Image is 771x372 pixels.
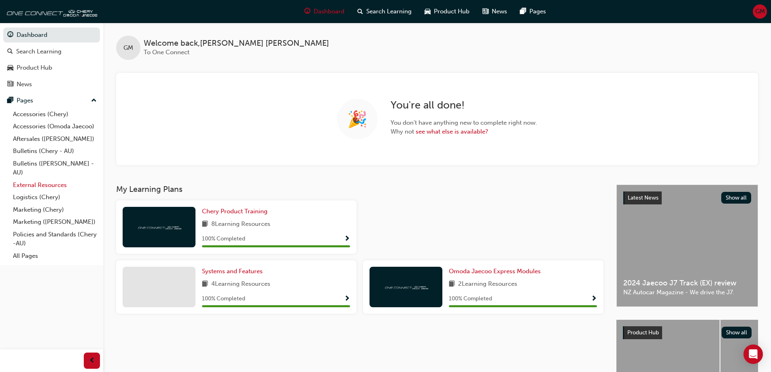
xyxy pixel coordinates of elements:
[449,279,455,289] span: book-icon
[3,77,100,92] a: News
[458,279,517,289] span: 2 Learning Resources
[347,115,367,124] span: 🎉
[3,28,100,43] a: Dashboard
[344,294,350,304] button: Show Progress
[384,283,428,291] img: oneconnect
[10,250,100,262] a: All Pages
[10,145,100,157] a: Bulletins (Chery - AU)
[17,80,32,89] div: News
[202,268,263,275] span: Systems and Features
[7,32,13,39] span: guage-icon
[3,44,100,59] a: Search Learning
[623,288,751,297] span: NZ Autocar Magazine - We drive the J7.
[10,191,100,204] a: Logistics (Chery)
[202,279,208,289] span: book-icon
[17,96,33,105] div: Pages
[520,6,526,17] span: pages-icon
[449,268,541,275] span: Omoda Jaecoo Express Modules
[202,267,266,276] a: Systems and Features
[10,216,100,228] a: Marketing ([PERSON_NAME])
[425,6,431,17] span: car-icon
[144,39,329,48] span: Welcome back , [PERSON_NAME] [PERSON_NAME]
[314,7,344,16] span: Dashboard
[91,96,97,106] span: up-icon
[391,118,537,128] span: You don't have anything new to complete right now.
[623,191,751,204] a: Latest NewsShow all
[202,234,245,244] span: 100 % Completed
[16,47,62,56] div: Search Learning
[3,93,100,108] button: Pages
[616,185,758,307] a: Latest NewsShow all2024 Jaecoo J7 Track (EX) reviewNZ Autocar Magazine - We drive the J7.
[344,234,350,244] button: Show Progress
[17,63,52,72] div: Product Hub
[721,192,752,204] button: Show all
[10,228,100,250] a: Policies and Standards (Chery -AU)
[123,43,133,53] span: GM
[7,81,13,88] span: news-icon
[144,49,189,56] span: To One Connect
[449,294,492,304] span: 100 % Completed
[416,128,488,135] a: see what else is available?
[10,120,100,133] a: Accessories (Omoda Jaecoo)
[722,327,752,338] button: Show all
[743,344,763,364] div: Open Intercom Messenger
[344,236,350,243] span: Show Progress
[351,3,418,20] a: search-iconSearch Learning
[202,294,245,304] span: 100 % Completed
[202,207,271,216] a: Chery Product Training
[3,60,100,75] a: Product Hub
[7,97,13,104] span: pages-icon
[357,6,363,17] span: search-icon
[89,356,95,366] span: prev-icon
[366,7,412,16] span: Search Learning
[4,3,97,19] img: oneconnect
[623,278,751,288] span: 2024 Jaecoo J7 Track (EX) review
[344,295,350,303] span: Show Progress
[492,7,507,16] span: News
[753,4,767,19] button: GM
[10,133,100,145] a: Aftersales ([PERSON_NAME])
[529,7,546,16] span: Pages
[211,279,270,289] span: 4 Learning Resources
[449,267,544,276] a: Omoda Jaecoo Express Modules
[482,6,489,17] span: news-icon
[10,157,100,179] a: Bulletins ([PERSON_NAME] - AU)
[418,3,476,20] a: car-iconProduct Hub
[10,179,100,191] a: External Resources
[434,7,469,16] span: Product Hub
[116,185,603,194] h3: My Learning Plans
[591,294,597,304] button: Show Progress
[628,194,658,201] span: Latest News
[202,219,208,230] span: book-icon
[7,48,13,55] span: search-icon
[211,219,270,230] span: 8 Learning Resources
[514,3,552,20] a: pages-iconPages
[137,223,181,231] img: oneconnect
[391,127,537,136] span: Why not
[476,3,514,20] a: news-iconNews
[591,295,597,303] span: Show Progress
[623,326,752,339] a: Product HubShow all
[10,204,100,216] a: Marketing (Chery)
[202,208,268,215] span: Chery Product Training
[3,26,100,93] button: DashboardSearch LearningProduct HubNews
[298,3,351,20] a: guage-iconDashboard
[304,6,310,17] span: guage-icon
[755,7,765,16] span: GM
[627,329,659,336] span: Product Hub
[7,64,13,72] span: car-icon
[391,99,537,112] h2: You're all done!
[10,108,100,121] a: Accessories (Chery)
